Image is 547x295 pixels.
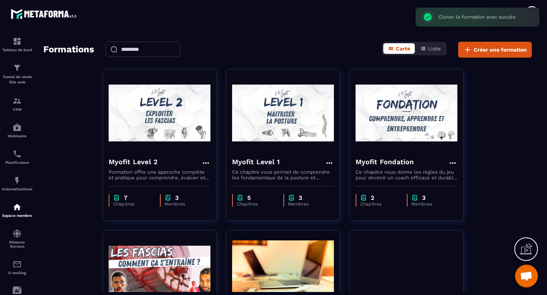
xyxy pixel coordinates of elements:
[232,75,334,151] img: formation-background
[2,160,32,165] p: Planificateur
[109,75,210,151] img: formation-background
[175,194,179,201] p: 3
[458,42,532,58] button: Créer une formation
[288,194,295,201] img: chapter
[474,46,527,53] span: Créer une formation
[383,43,415,54] button: Carte
[2,170,32,197] a: automationsautomationsAutomatisations
[2,91,32,117] a: formationformationCRM
[2,187,32,191] p: Automatisations
[2,31,32,58] a: formationformationTableau de bord
[13,176,22,185] img: automations
[2,58,32,91] a: formationformationTunnel de vente Site web
[2,74,32,85] p: Tunnel de vente Site web
[113,201,152,207] p: Chapitres
[103,69,226,230] a: formation-backgroundMyofit Level 2Formation offre une approche complète et pratique pour comprend...
[113,194,120,201] img: chapter
[411,194,418,201] img: chapter
[515,265,538,287] div: Ouvrir le chat
[422,194,425,201] p: 3
[428,46,441,52] span: Liste
[2,107,32,111] p: CRM
[2,117,32,144] a: automationsautomationsWebinaire
[43,42,94,58] h2: Formations
[13,96,22,105] img: formation
[13,229,22,238] img: social-network
[13,37,22,46] img: formation
[2,197,32,223] a: automationsautomationsEspace membre
[288,201,326,207] p: Membres
[2,48,32,52] p: Tableau de bord
[13,63,22,72] img: formation
[2,134,32,138] p: Webinaire
[356,169,457,180] p: Ce chapitre vous donne les règles du jeu pour devenir un coach efficace et durable. Vous y découv...
[13,260,22,269] img: email
[356,157,414,167] h4: Myofit Fondation
[232,157,280,167] h4: Myofit Level 1
[349,69,473,230] a: formation-backgroundMyofit FondationCe chapitre vous donne les règles du jeu pour devenir un coac...
[2,223,32,254] a: social-networksocial-networkRéseaux Sociaux
[232,169,334,180] p: Ce chapitre vous permet de comprendre les fondamentaux de la posture et d’apprendre à réaliser un...
[2,144,32,170] a: schedulerschedulerPlanificateur
[2,213,32,218] p: Espace membre
[416,43,445,54] button: Liste
[356,75,457,151] img: formation-background
[237,194,243,201] img: chapter
[2,254,32,281] a: emailemailE-mailing
[164,194,171,201] img: chapter
[124,194,127,201] p: 7
[371,194,374,201] p: 2
[2,271,32,275] p: E-mailing
[109,169,210,180] p: Formation offre une approche complète et pratique pour comprendre, évaluer et améliorer la santé ...
[109,157,158,167] h4: Myofit Level 2
[2,240,32,248] p: Réseaux Sociaux
[11,7,79,21] img: logo
[396,46,410,52] span: Carte
[164,201,203,207] p: Membres
[226,69,349,230] a: formation-backgroundMyofit Level 1Ce chapitre vous permet de comprendre les fondamentaux de la po...
[13,123,22,132] img: automations
[247,194,251,201] p: 5
[13,202,22,212] img: automations
[13,149,22,158] img: scheduler
[360,201,399,207] p: Chapitres
[360,194,367,201] img: chapter
[299,194,302,201] p: 3
[411,201,450,207] p: Membres
[237,201,276,207] p: Chapitres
